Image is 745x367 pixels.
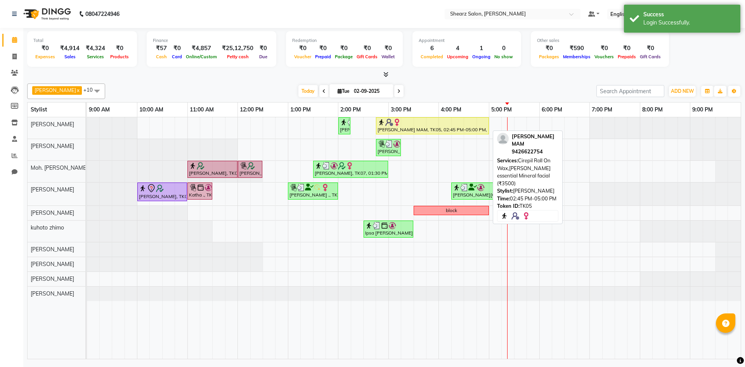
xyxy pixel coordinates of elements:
span: Stylist: [497,188,513,194]
a: x [76,87,80,93]
span: Services: [497,157,518,163]
div: ₹0 [313,44,333,53]
span: ADD NEW [671,88,694,94]
div: ₹57 [153,44,170,53]
div: 0 [492,44,515,53]
a: 9:00 PM [690,104,715,115]
div: ₹0 [593,44,616,53]
div: Total [33,37,131,44]
span: Packages [537,54,561,59]
div: [PERSON_NAME], TK06, 12:00 PM-12:30 PM, Sr. [PERSON_NAME] crafting [239,162,262,177]
div: TK05 [497,202,558,210]
img: profile [497,133,509,144]
div: [PERSON_NAME] ., TK01, 01:00 PM-02:00 PM, Haircut By Master Stylist- [DEMOGRAPHIC_DATA] [289,184,337,198]
a: 11:00 AM [188,104,216,115]
span: Cirepil Roll On Wax,[PERSON_NAME] essential Mineral facial (₹3500) [497,157,551,186]
div: ₹0 [355,44,379,53]
a: 8:00 PM [640,104,665,115]
span: Vouchers [593,54,616,59]
span: Wallet [379,54,397,59]
div: ₹25,12,750 [219,44,256,53]
div: [PERSON_NAME] MAM, TK05, 02:45 PM-05:00 PM, Cirepil Roll On Wax,[PERSON_NAME] essential Mineral f... [377,118,488,133]
div: Redemption [292,37,397,44]
a: 9:00 AM [87,104,112,115]
div: ₹0 [108,44,131,53]
span: kuhoto zhimo [31,224,64,231]
input: 2025-09-02 [352,85,390,97]
span: Moh. [PERSON_NAME] ... [31,164,93,171]
button: ADD NEW [669,86,696,97]
div: ₹0 [537,44,561,53]
span: Package [333,54,355,59]
div: block [446,207,457,214]
b: 08047224946 [85,3,120,25]
iframe: chat widget [712,336,737,359]
input: Search Appointment [596,85,664,97]
div: [PERSON_NAME], TK07, 02:45 PM-03:15 PM, Eyebrow threading,Upperlip threading [377,140,400,155]
span: Services [85,54,106,59]
span: Tue [336,88,352,94]
div: ₹590 [561,44,593,53]
span: [PERSON_NAME] [31,261,74,268]
span: [PERSON_NAME] [31,246,74,253]
span: Memberships [561,54,593,59]
a: 7:00 PM [590,104,614,115]
div: Success [643,10,735,19]
span: Completed [419,54,445,59]
span: Card [170,54,184,59]
span: [PERSON_NAME] [35,87,76,93]
span: Gift Cards [638,54,663,59]
div: Login Successfully. [643,19,735,27]
div: 6 [419,44,445,53]
span: Prepaids [616,54,638,59]
span: Ongoing [470,54,492,59]
span: Cash [154,54,169,59]
span: [PERSON_NAME] [31,275,74,282]
span: Petty cash [225,54,251,59]
a: 3:00 PM [389,104,413,115]
div: 02:45 PM-05:00 PM [497,195,558,203]
a: 12:00 PM [238,104,265,115]
span: [PERSON_NAME] MAM [512,133,554,147]
span: Prepaid [313,54,333,59]
div: [PERSON_NAME] [497,187,558,195]
span: [PERSON_NAME] [31,121,74,128]
a: 5:00 PM [489,104,514,115]
div: 1 [470,44,492,53]
div: ₹0 [170,44,184,53]
span: [PERSON_NAME] [31,186,74,193]
a: 6:00 PM [540,104,564,115]
div: 4 [445,44,470,53]
span: [PERSON_NAME] [31,143,74,150]
div: ₹0 [333,44,355,53]
a: 10:00 AM [137,104,165,115]
span: Upcoming [445,54,470,59]
a: 2:00 PM [338,104,363,115]
div: ₹0 [379,44,397,53]
span: Token ID: [497,203,520,209]
div: Other sales [537,37,663,44]
span: Voucher [292,54,313,59]
span: Stylist [31,106,47,113]
span: Expenses [33,54,57,59]
span: [PERSON_NAME] [31,290,74,297]
div: ₹4,857 [184,44,219,53]
span: Online/Custom [184,54,219,59]
img: logo [20,3,73,25]
div: 9426622754 [512,148,558,156]
div: [PERSON_NAME], TK09, 02:00 PM-02:15 PM, Eyebrow threading [339,118,350,133]
div: ₹0 [256,44,270,53]
div: [PERSON_NAME], TK04, 10:00 AM-11:00 AM, Haircut By Master Stylist- [DEMOGRAPHIC_DATA] [138,184,186,200]
div: ₹0 [292,44,313,53]
div: ₹4,324 [83,44,108,53]
span: +10 [83,87,99,93]
span: Products [108,54,131,59]
div: [PERSON_NAME], TK07, 01:30 PM-03:00 PM, Touch-up 2 inch - Majirel [314,162,387,177]
a: 4:00 PM [439,104,463,115]
div: Ipsa [PERSON_NAME] ., TK08, 02:30 PM-03:30 PM, Premium bombshell pedicure [364,222,412,237]
div: Finance [153,37,270,44]
span: Sales [62,54,78,59]
span: Gift Cards [355,54,379,59]
span: [PERSON_NAME] [31,209,74,216]
a: 1:00 PM [288,104,313,115]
